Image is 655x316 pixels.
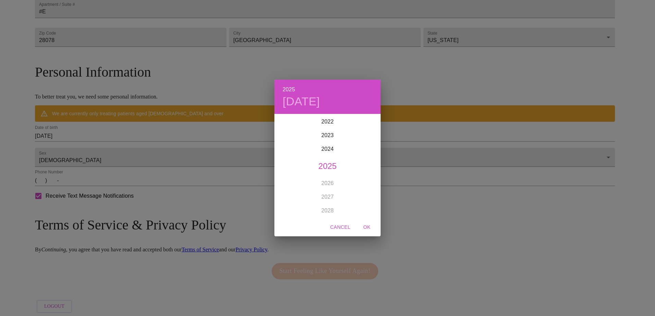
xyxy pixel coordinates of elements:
button: Cancel [327,221,353,234]
div: 2023 [274,129,381,142]
div: 2024 [274,142,381,156]
div: 2025 [274,159,381,173]
span: Cancel [330,223,350,232]
div: 2022 [274,115,381,129]
button: [DATE] [283,94,320,109]
button: 2025 [283,85,295,94]
span: OK [359,223,375,232]
button: OK [356,221,378,234]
